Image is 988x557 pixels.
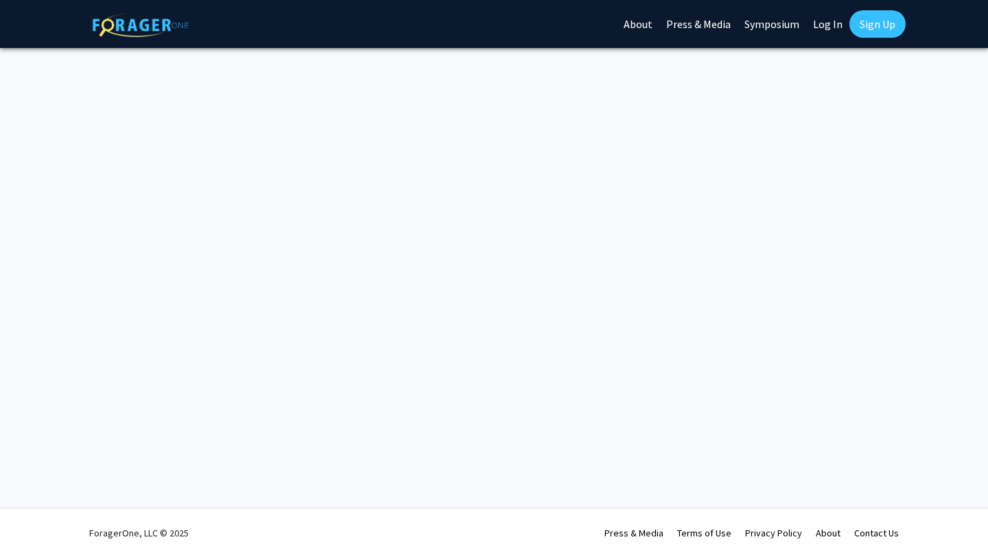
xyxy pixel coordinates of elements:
a: About [816,527,840,539]
a: Sign Up [849,10,906,38]
img: ForagerOne Logo [93,13,189,37]
a: Terms of Use [677,527,731,539]
a: Press & Media [604,527,663,539]
div: ForagerOne, LLC © 2025 [89,509,189,557]
a: Privacy Policy [745,527,802,539]
a: Contact Us [854,527,899,539]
